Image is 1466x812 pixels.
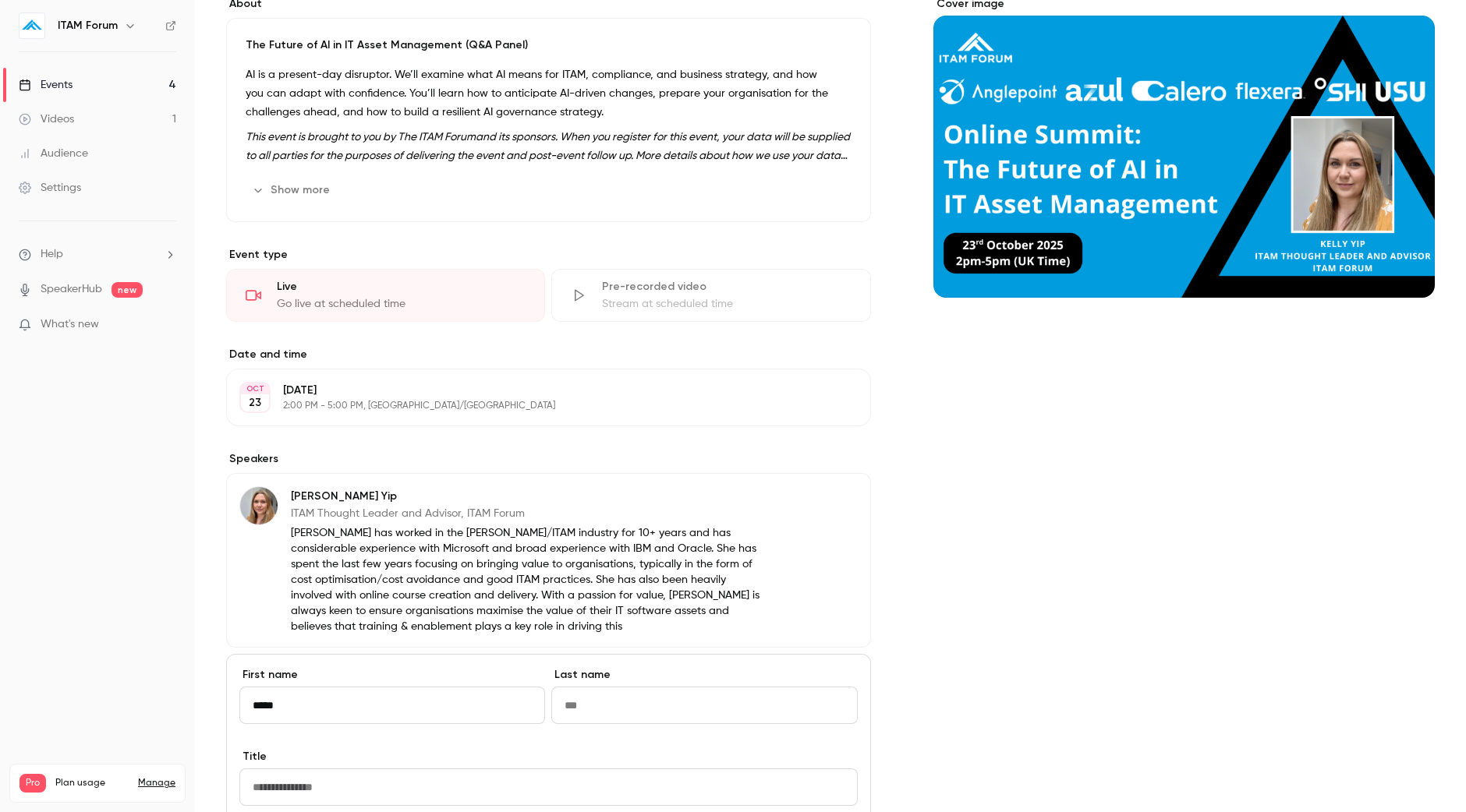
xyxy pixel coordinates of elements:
[551,667,857,683] label: Last name
[246,178,339,203] button: Show more
[283,383,788,398] p: [DATE]
[551,269,870,322] div: Pre-recorded videoStream at scheduled time
[277,279,526,295] div: Live
[19,77,73,93] div: Events
[291,525,770,634] p: [PERSON_NAME] has worked in the [PERSON_NAME]/ITAM industry for 10+ years and has considerable ex...
[19,246,176,263] li: help-dropdown-opener
[283,400,788,412] p: 2:00 PM - 5:00 PM, [GEOGRAPHIC_DATA]/[GEOGRAPHIC_DATA]
[58,18,118,34] h6: ITAM Forum
[41,281,102,298] a: SpeakerHub
[226,451,871,467] label: Speakers
[19,180,81,196] div: Settings
[41,316,99,333] span: What's new
[602,279,851,295] div: Pre-recorded video
[226,269,545,322] div: LiveGo live at scheduled time
[138,777,175,789] a: Manage
[226,247,871,263] p: Event type
[602,296,851,312] div: Stream at scheduled time
[158,318,176,332] iframe: Noticeable Trigger
[240,487,278,524] img: Kelly Yip
[112,282,143,298] span: new
[476,132,555,143] em: and its sponsors
[41,246,63,263] span: Help
[291,506,770,521] p: ITAM Thought Leader and Advisor, ITAM Forum
[19,774,46,793] span: Pro
[239,749,858,764] label: Title
[246,37,852,53] p: The Future of AI in IT Asset Management (Q&A Panel)
[277,296,526,312] div: Go live at scheduled time
[226,473,871,648] div: Kelly Yip[PERSON_NAME] YipITAM Thought Leader and Advisor, ITAM Forum[PERSON_NAME] has worked in ...
[19,111,74,127] div: Videos
[19,13,44,38] img: ITAM Forum
[241,383,269,394] div: OCT
[55,777,129,789] span: Plan usage
[19,146,88,161] div: Audience
[246,132,850,180] em: This event is brought to you by The ITAM Forum . When you register for this event, your data will...
[249,395,261,411] p: 23
[246,65,852,122] p: AI is a present-day disruptor. We’ll examine what AI means for ITAM, compliance, and business str...
[226,347,871,362] label: Date and time
[239,667,545,683] label: First name
[291,489,770,504] p: [PERSON_NAME] Yip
